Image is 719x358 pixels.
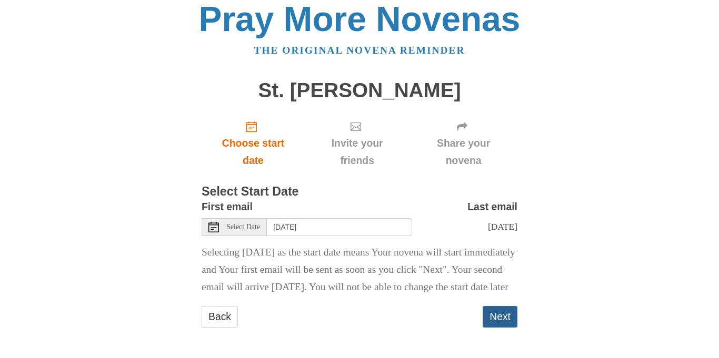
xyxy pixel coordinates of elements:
[202,112,305,175] a: Choose start date
[212,135,294,169] span: Choose start date
[488,221,517,232] span: [DATE]
[267,218,412,236] input: Use the arrow keys to pick a date
[467,198,517,216] label: Last email
[202,244,517,296] p: Selecting [DATE] as the start date means Your novena will start immediately and Your first email ...
[202,198,253,216] label: First email
[315,135,399,169] span: Invite your friends
[420,135,507,169] span: Share your novena
[410,112,517,175] div: Click "Next" to confirm your start date first.
[226,223,260,231] span: Select Date
[202,185,517,199] h3: Select Start Date
[202,79,517,102] h1: St. [PERSON_NAME]
[305,112,410,175] div: Click "Next" to confirm your start date first.
[483,306,517,328] button: Next
[202,306,238,328] a: Back
[254,45,465,56] a: The original novena reminder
